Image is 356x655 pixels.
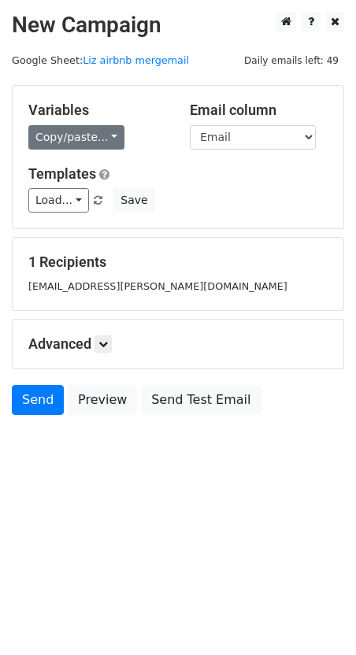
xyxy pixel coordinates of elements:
small: Google Sheet: [12,54,189,66]
small: [EMAIL_ADDRESS][PERSON_NAME][DOMAIN_NAME] [28,280,287,292]
a: Send [12,385,64,415]
a: Templates [28,165,96,182]
a: Daily emails left: 49 [239,54,344,66]
h5: Email column [190,102,328,119]
a: Send Test Email [141,385,261,415]
h5: Advanced [28,335,328,353]
a: Load... [28,188,89,213]
span: Daily emails left: 49 [239,52,344,69]
iframe: Chat Widget [277,579,356,655]
button: Save [113,188,154,213]
a: Preview [68,385,137,415]
a: Liz airbnb mergemail [83,54,189,66]
h5: 1 Recipients [28,253,328,271]
h2: New Campaign [12,12,344,39]
h5: Variables [28,102,166,119]
a: Copy/paste... [28,125,124,150]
